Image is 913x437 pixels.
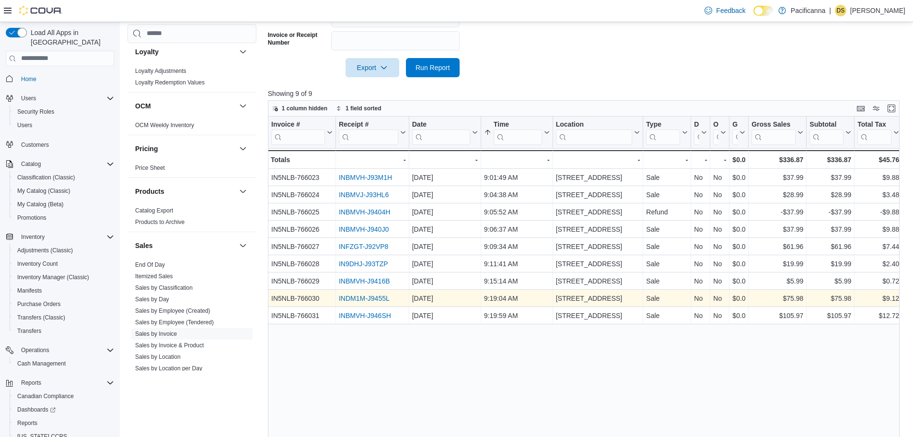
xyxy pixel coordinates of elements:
div: Sale [646,172,688,183]
span: OCM Weekly Inventory [135,121,194,129]
div: 9:01:49 AM [484,172,550,183]
a: Home [17,73,40,85]
div: Subtotal [809,120,844,144]
div: - [412,154,478,165]
span: Export [351,58,393,77]
span: 1 field sorted [346,105,381,112]
span: Promotions [13,212,114,224]
div: [STREET_ADDRESS] [556,189,640,201]
span: Transfers (Classic) [13,312,114,323]
a: INBMVJ-J93HL6 [339,191,389,199]
div: IN5NLB-766026 [271,224,333,235]
span: Users [13,119,114,131]
h3: Pricing [135,144,158,154]
div: -$37.99 [809,206,851,218]
span: My Catalog (Classic) [13,185,114,197]
div: No [694,241,707,252]
a: INBMVH-J9416B [339,277,390,285]
button: Adjustments (Classic) [10,244,118,257]
div: $61.96 [809,241,851,252]
button: Purchase Orders [10,297,118,311]
span: DS [837,5,845,16]
button: Classification (Classic) [10,171,118,184]
a: OCM Weekly Inventory [135,122,194,129]
a: Catalog Export [135,207,173,214]
a: Reports [13,417,41,429]
div: - [694,154,707,165]
span: End Of Day [135,261,165,269]
span: Classification (Classic) [13,172,114,183]
button: Reports [10,416,118,430]
div: [STREET_ADDRESS] [556,258,640,270]
div: [STREET_ADDRESS] [556,206,640,218]
a: Sales by Employee (Created) [135,307,210,314]
div: Refund [646,206,688,218]
a: Classification (Classic) [13,172,79,183]
a: Security Roles [13,106,58,118]
div: No [713,258,726,270]
span: Inventory Count [13,258,114,270]
a: Cash Management [13,358,69,369]
div: $19.99 [809,258,851,270]
a: Transfers [13,325,45,337]
a: INBMVH-J946SH [339,312,391,319]
div: [DATE] [412,224,478,235]
div: IN5NLB-766023 [271,172,333,183]
a: INBMVH-J93M1H [339,174,392,181]
div: Subtotal [809,120,844,129]
div: $37.99 [809,172,851,183]
div: IN5NLB-766028 [271,258,333,270]
span: Dashboards [13,404,114,415]
a: Inventory Manager (Classic) [13,272,93,283]
div: Sale [646,258,688,270]
a: Promotions [13,212,50,224]
div: 9:05:52 AM [484,206,550,218]
a: Adjustments (Classic) [13,245,77,256]
div: [STREET_ADDRESS] [556,172,640,183]
div: -$37.99 [751,206,803,218]
span: Itemized Sales [135,272,173,280]
div: Online [713,120,718,129]
div: No [694,189,707,201]
button: My Catalog (Classic) [10,184,118,198]
a: My Catalog (Classic) [13,185,74,197]
div: $28.99 [751,189,803,201]
div: 9:11:41 AM [484,258,550,270]
div: No [694,275,707,287]
span: Security Roles [17,108,54,116]
div: Receipt # [339,120,398,129]
div: $0.00 [732,189,745,201]
button: Sales [135,241,235,250]
div: [DATE] [412,241,478,252]
div: $0.00 [732,275,745,287]
a: Purchase Orders [13,298,65,310]
span: Users [17,121,32,129]
a: Price Sheet [135,165,165,171]
div: No [694,172,707,183]
div: Type [646,120,680,144]
span: Adjustments (Classic) [13,245,114,256]
a: Users [13,119,36,131]
div: Receipt # URL [339,120,398,144]
div: No [713,224,726,235]
div: Location [556,120,633,144]
p: Showing 9 of 9 [268,89,906,98]
p: [PERSON_NAME] [850,5,905,16]
div: $61.96 [751,241,803,252]
div: 9:09:34 AM [484,241,550,252]
div: Sale [646,224,688,235]
button: Invoice # [271,120,333,144]
span: Reports [17,419,37,427]
div: $3.48 [857,189,899,201]
div: [STREET_ADDRESS] [556,241,640,252]
div: No [694,206,707,218]
div: $45.76 [857,154,899,165]
span: Home [21,75,36,83]
div: IN5NLB-766027 [271,241,333,252]
div: Date [412,120,470,129]
div: $0.00 [732,224,745,235]
div: Loyalty [127,65,256,92]
div: $7.44 [857,241,899,252]
button: Transfers (Classic) [10,311,118,324]
span: Catalog [21,160,41,168]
